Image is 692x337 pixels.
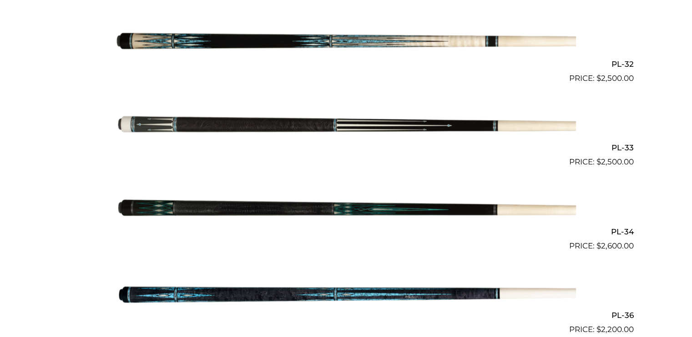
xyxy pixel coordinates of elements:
[596,325,601,334] span: $
[596,325,634,334] bdi: 2,200.00
[596,74,634,83] bdi: 2,500.00
[59,139,634,156] h2: PL-33
[596,157,634,166] bdi: 2,500.00
[116,256,576,332] img: PL-36
[596,241,634,250] bdi: 2,600.00
[59,256,634,336] a: PL-36 $2,200.00
[116,88,576,164] img: PL-33
[596,74,601,83] span: $
[596,157,601,166] span: $
[116,5,576,81] img: PL-32
[116,172,576,248] img: PL-34
[59,223,634,240] h2: PL-34
[59,56,634,73] h2: PL-32
[59,307,634,324] h2: PL-36
[59,5,634,84] a: PL-32 $2,500.00
[59,172,634,252] a: PL-34 $2,600.00
[596,241,601,250] span: $
[59,88,634,168] a: PL-33 $2,500.00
